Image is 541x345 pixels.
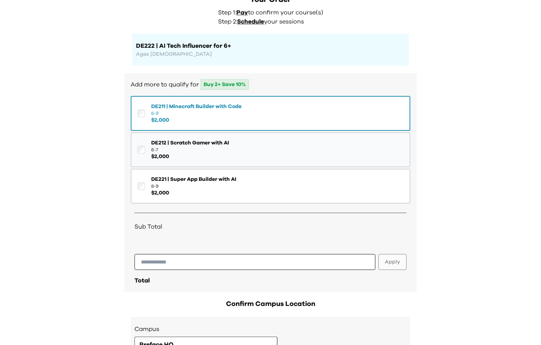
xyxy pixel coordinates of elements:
[218,8,327,17] p: Step 1: to confirm your course(s)
[131,299,410,309] h2: Confirm Campus Location
[237,19,264,25] span: Schedule
[134,222,162,231] span: Sub Total
[151,116,242,124] span: $ 2,000
[151,189,236,197] span: $ 2,000
[151,176,236,183] span: DE221 | Super App Builder with AI
[151,147,229,153] span: 6-7
[378,254,407,270] button: Apply
[151,110,242,116] span: 6-9
[131,169,410,204] button: DE221 | Super App Builder with AI8-9$2,000
[151,183,236,189] span: 8-9
[131,96,410,131] button: DE211 | Minecraft Builder with Code6-9$2,000
[151,103,242,110] span: DE211 | Minecraft Builder with Code
[131,132,410,167] button: DE212 | Scratch Gamer with AI6-7$2,000
[151,153,229,160] span: $ 2,000
[134,278,150,284] span: Total
[201,79,249,90] span: Buy 2+ Save 10%
[218,17,327,26] p: Step 2: your sessions
[236,9,248,16] span: Pay
[131,79,410,90] h2: Add more to qualify for
[151,139,229,147] span: DE212 | Scratch Gamer with AI
[134,325,407,334] h3: Campus
[136,41,405,50] h1: DE222 | AI Tech Influencer for 6+
[136,50,405,58] p: Ages [DEMOGRAPHIC_DATA]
